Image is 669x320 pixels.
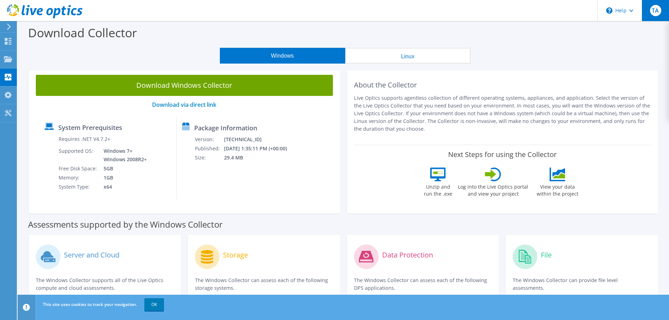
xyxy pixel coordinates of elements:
label: Storage [223,252,248,259]
a: OK [144,298,164,311]
label: Data Protection [382,252,433,259]
a: Download via direct link [152,101,216,109]
label: Requires .NET V4.7.2+ [59,136,110,143]
label: Next Steps for using the Collector [448,150,557,159]
td: 1GB [98,173,148,182]
td: Version: [195,135,224,144]
span: TA [650,5,661,16]
label: Unzip and run the .exe [422,181,454,197]
p: The Windows Collector can assess each of the following storage systems. [195,276,333,292]
td: 29.4 MB [224,153,296,162]
a: Download Windows Collector [36,75,333,96]
td: [DATE] 1:35:11 PM (+00:00) [224,144,296,153]
label: Server and Cloud [64,252,119,259]
td: Memory: [58,173,98,182]
p: The Windows Collector supports all of the Live Optics compute and cloud assessments. [36,276,174,292]
button: Windows [220,48,345,64]
td: Windows 7+ Windows 2008R2+ [98,146,148,164]
td: 5GB [98,164,148,173]
td: Supported OS: [58,146,98,164]
p: Live Optics supports agentless collection of different operating systems, appliances, and applica... [354,94,651,133]
td: Size: [195,153,224,162]
label: Package Information [194,124,257,131]
h2: About the Collector [354,81,651,89]
td: [TECHNICAL_ID] [224,135,296,144]
label: File [541,252,552,259]
label: View your data within the project [532,181,583,197]
button: Linux [345,48,471,64]
label: Assessments supported by the Windows Collector [28,221,223,228]
p: The Windows Collector can assess each of the following DPS applications. [354,276,492,292]
label: System Prerequisites [58,124,122,131]
p: The Windows Collector can provide file level assessments. [513,276,651,292]
svg: \n [606,7,612,14]
td: Free Disk Space: [58,164,98,173]
td: Published: [195,144,224,153]
td: x64 [98,182,148,191]
td: System Type: [58,182,98,191]
span: This site uses cookies to track your navigation. [43,301,137,307]
label: Log into the Live Optics portal and view your project [458,181,529,197]
label: Download Collector [28,25,137,41]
